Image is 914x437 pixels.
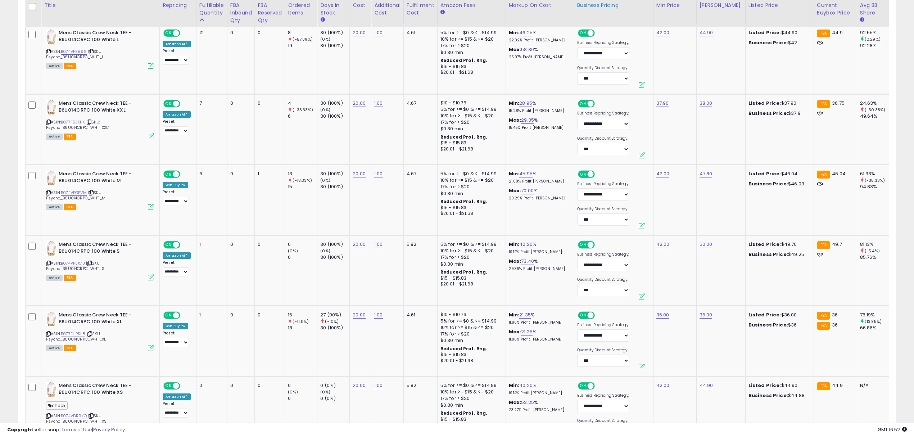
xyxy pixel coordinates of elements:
[700,382,713,389] a: 44.90
[46,134,63,140] span: All listings currently available for purchase on Amazon
[440,126,500,132] div: $0.30 min
[440,1,503,9] div: Amazon Fees
[440,49,500,56] div: $0.30 min
[440,211,500,217] div: $20.01 - $21.68
[258,241,279,248] div: 0
[509,311,520,318] b: Min:
[293,177,312,183] small: (-13.33%)
[860,17,864,23] small: Avg BB Share.
[407,171,432,177] div: 4.67
[163,111,191,118] div: Amazon AI *
[860,325,889,331] div: 66.86%
[832,321,838,328] span: 36
[509,187,521,194] b: Max:
[509,337,569,342] p: 11.86% Profit [PERSON_NAME]
[164,101,173,107] span: ON
[62,426,92,433] a: Terms of Use
[748,241,808,248] div: $49.70
[593,101,605,107] span: OFF
[509,258,569,271] div: %
[509,266,569,271] p: 29.36% Profit [PERSON_NAME]
[46,241,154,280] div: ASIN:
[46,204,63,210] span: All listings currently available for purchase on Amazon
[163,49,191,65] div: Preset:
[407,312,432,318] div: 4.61
[865,107,885,113] small: (-50.38%)
[509,328,521,335] b: Max:
[579,171,588,177] span: ON
[519,29,533,36] a: 46.25
[59,100,146,115] b: Mens Classic Crew Neck TEE - B6U014CRPC 100 White XXL
[860,171,889,177] div: 61.33%
[199,312,222,318] div: 1
[440,113,500,119] div: 10% for >= $15 & <= $20
[44,1,157,9] div: Title
[593,242,605,248] span: OFF
[832,311,838,318] span: 36
[288,241,317,248] div: 6
[577,1,650,9] div: Business Pricing
[440,281,500,287] div: $20.01 - $21.68
[817,322,830,330] small: FBA
[164,171,173,177] span: ON
[509,117,521,123] b: Max:
[521,399,534,406] a: 52.25
[577,323,629,328] label: Business Repricing Strategy:
[748,251,788,258] b: Business Price:
[748,170,781,177] b: Listed Price:
[509,46,521,53] b: Max:
[61,49,87,55] a: B074VF3899
[46,100,154,139] div: ASIN:
[860,42,889,49] div: 92.28%
[519,241,533,248] a: 40.20
[748,180,788,187] b: Business Price:
[163,190,191,206] div: Preset:
[440,324,500,331] div: 10% for >= $15 & <= $20
[46,260,104,271] span: | SKU: Psycho_B6U014CRPC_WHT_S
[46,171,57,185] img: 31dDqZv3jGL._SL40_.jpg
[860,30,889,36] div: 92.55%
[46,312,57,326] img: 31dDqZv3jGL._SL40_.jpg
[61,260,85,266] a: B074VF5X73
[700,241,712,248] a: 50.00
[164,30,173,36] span: ON
[293,36,312,42] small: (-57.89%)
[440,146,500,152] div: $20.01 - $21.68
[748,30,808,36] div: $44.90
[519,100,532,107] a: 28.95
[440,106,500,113] div: 5% for >= $0 & <= $14.99
[509,55,569,60] p: 25.97% Profit [PERSON_NAME]
[748,100,781,107] b: Listed Price:
[656,1,693,9] div: Min Price
[748,29,781,36] b: Listed Price:
[440,36,500,42] div: 10% for >= $15 & <= $20
[509,1,571,9] div: Markup on Cost
[440,134,488,140] b: Reduced Prof. Rng.
[61,119,85,125] a: B077F53KKK
[440,261,500,267] div: $0.30 min
[748,171,808,177] div: $46.04
[509,258,521,265] b: Max:
[46,100,57,114] img: 31dDqZv3jGL._SL40_.jpg
[288,42,317,49] div: 19
[325,319,339,324] small: (-10%)
[577,348,629,353] label: Quantity Discount Strategy:
[46,241,57,256] img: 31dDqZv3jGL._SL40_.jpg
[353,1,368,9] div: Cost
[519,311,531,319] a: 21.35
[865,177,885,183] small: (-35.33%)
[353,29,366,36] a: 20.00
[258,312,279,318] div: 0
[509,196,569,201] p: 29.29% Profit [PERSON_NAME]
[817,241,830,249] small: FBA
[288,100,317,107] div: 4
[64,63,76,69] span: FBA
[519,382,533,389] a: 40.20
[509,108,569,113] p: 15.28% Profit [PERSON_NAME]
[440,318,500,324] div: 5% for >= $0 & <= $14.99
[509,188,569,201] div: %
[179,171,191,177] span: OFF
[293,107,313,113] small: (-33.33%)
[163,323,188,329] div: Win BuyBox
[509,125,569,130] p: 15.45% Profit [PERSON_NAME]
